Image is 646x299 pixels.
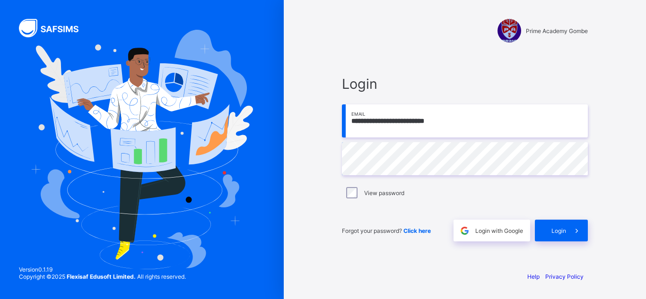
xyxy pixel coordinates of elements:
span: Login [342,76,588,92]
a: Privacy Policy [545,273,584,280]
span: Copyright © 2025 All rights reserved. [19,273,186,280]
label: View password [364,189,404,196]
span: Forgot your password? [342,227,431,234]
img: google.396cfc9801f0270233282035f929180a.svg [459,225,470,236]
span: Login [551,227,566,234]
strong: Flexisaf Edusoft Limited. [67,273,136,280]
a: Help [527,273,540,280]
span: Version 0.1.19 [19,266,186,273]
a: Click here [403,227,431,234]
span: Prime Academy Gombe [526,27,588,34]
img: SAFSIMS Logo [19,19,90,37]
span: Login with Google [475,227,523,234]
img: Hero Image [31,30,253,269]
